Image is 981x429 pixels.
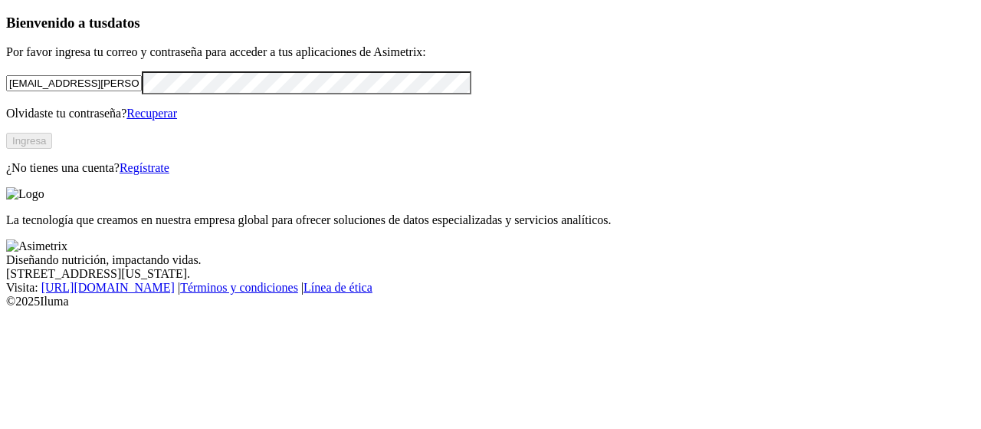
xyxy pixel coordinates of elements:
[6,239,67,253] img: Asimetrix
[6,133,52,149] button: Ingresa
[120,161,169,174] a: Regístrate
[303,281,372,294] a: Línea de ética
[6,161,975,175] p: ¿No tienes una cuenta?
[6,15,975,31] h3: Bienvenido a tus
[6,213,975,227] p: La tecnología que creamos en nuestra empresa global para ofrecer soluciones de datos especializad...
[6,107,975,120] p: Olvidaste tu contraseña?
[41,281,175,294] a: [URL][DOMAIN_NAME]
[6,253,975,267] div: Diseñando nutrición, impactando vidas.
[6,267,975,281] div: [STREET_ADDRESS][US_STATE].
[126,107,177,120] a: Recuperar
[6,281,975,295] div: Visita : | |
[180,281,298,294] a: Términos y condiciones
[6,187,44,201] img: Logo
[6,295,975,309] div: © 2025 Iluma
[6,75,142,91] input: Tu correo
[6,45,975,59] p: Por favor ingresa tu correo y contraseña para acceder a tus aplicaciones de Asimetrix:
[107,15,140,31] span: datos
